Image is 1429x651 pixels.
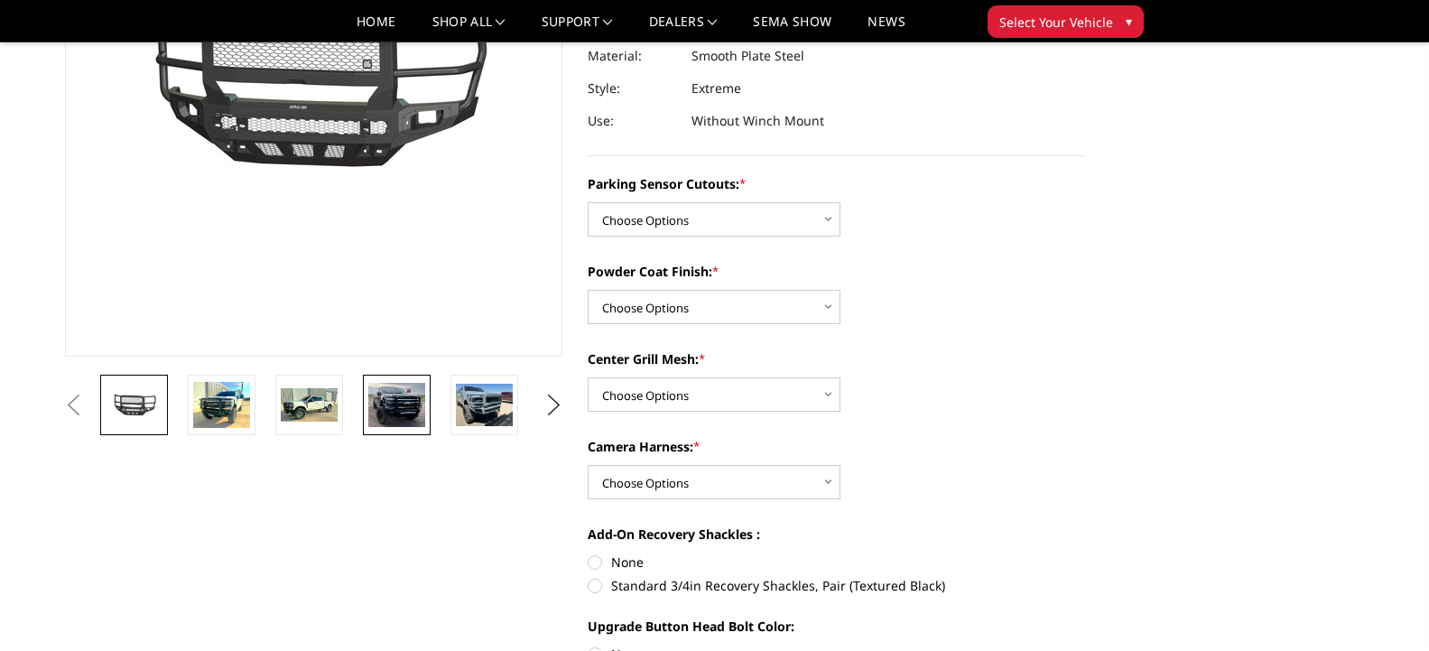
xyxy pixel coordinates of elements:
[649,15,718,42] a: Dealers
[588,553,1086,572] label: None
[540,392,567,419] button: Next
[691,105,824,137] dd: Without Winch Mount
[588,617,1086,636] label: Upgrade Button Head Bolt Color:
[542,15,613,42] a: Support
[588,105,678,137] dt: Use:
[999,13,1113,32] span: Select Your Vehicle
[691,40,804,72] dd: Smooth Plate Steel
[588,576,1086,595] label: Standard 3/4in Recovery Shackles, Pair (Textured Black)
[357,15,395,42] a: Home
[432,15,506,42] a: shop all
[456,384,513,426] img: 2023-2025 Ford F250-350 - Freedom Series - Extreme Front Bumper
[753,15,831,42] a: SEMA Show
[368,383,425,427] img: 2023-2025 Ford F250-350 - Freedom Series - Extreme Front Bumper
[588,349,1086,368] label: Center Grill Mesh:
[988,5,1144,38] button: Select Your Vehicle
[588,72,678,105] dt: Style:
[106,389,162,420] img: 2023-2025 Ford F250-350 - Freedom Series - Extreme Front Bumper
[868,15,905,42] a: News
[588,174,1086,193] label: Parking Sensor Cutouts:
[193,382,250,428] img: 2023-2025 Ford F250-350 - Freedom Series - Extreme Front Bumper
[60,392,88,419] button: Previous
[588,525,1086,544] label: Add-On Recovery Shackles :
[588,40,678,72] dt: Material:
[588,262,1086,281] label: Powder Coat Finish:
[281,388,338,423] img: 2023-2025 Ford F250-350 - Freedom Series - Extreme Front Bumper
[691,72,741,105] dd: Extreme
[1126,12,1132,31] span: ▾
[588,437,1086,456] label: Camera Harness:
